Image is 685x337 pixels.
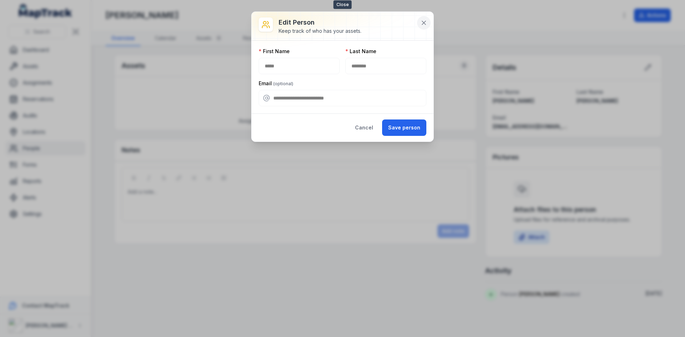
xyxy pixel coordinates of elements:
[259,80,293,87] label: Email
[259,48,290,55] label: First Name
[334,0,352,9] span: Close
[345,48,376,55] label: Last Name
[349,119,379,136] button: Cancel
[382,119,426,136] button: Save person
[279,27,361,35] div: Keep track of who has your assets.
[279,17,361,27] h3: Edit person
